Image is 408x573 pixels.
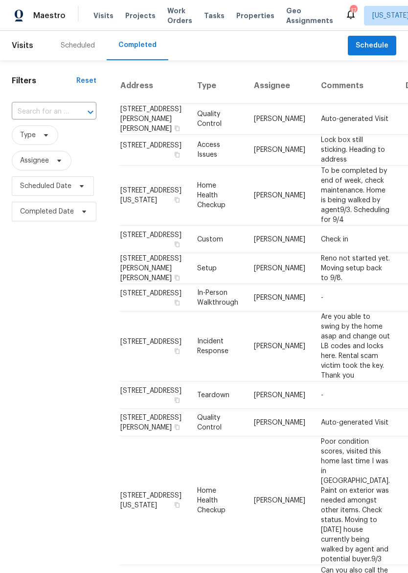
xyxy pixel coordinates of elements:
td: [PERSON_NAME] [246,284,313,311]
td: Lock box still sticking. Heading to address [313,135,398,166]
td: Quality Control [189,104,246,135]
span: Maestro [33,11,66,21]
td: - [313,382,398,409]
button: Copy Address [173,240,181,249]
div: Scheduled [61,41,95,50]
td: [STREET_ADDRESS][US_STATE] [120,166,189,226]
td: Quality Control [189,409,246,436]
td: [STREET_ADDRESS][PERSON_NAME] [120,409,189,436]
td: Custom [189,226,246,253]
span: Schedule [356,40,388,52]
button: Copy Address [173,347,181,356]
button: Copy Address [173,501,181,509]
td: Incident Response [189,311,246,382]
td: Auto-generated Visit [313,409,398,436]
th: Address [120,68,189,104]
button: Copy Address [173,195,181,204]
th: Type [189,68,246,104]
h1: Filters [12,76,76,86]
td: [STREET_ADDRESS] [120,135,189,166]
div: Completed [118,40,157,50]
td: Poor condition scores, visited this home last time I was in [GEOGRAPHIC_DATA]. Paint on exterior ... [313,436,398,565]
span: Work Orders [167,6,192,25]
td: Home Health Checkup [189,436,246,565]
span: Visits [12,35,33,56]
td: [STREET_ADDRESS][US_STATE] [120,436,189,565]
td: [PERSON_NAME] [246,409,313,436]
span: Assignee [20,156,49,166]
td: [PERSON_NAME] [246,104,313,135]
td: To be completed by end of week, check maintenance. Home is being walked by agent9/3. Scheduling f... [313,166,398,226]
button: Schedule [348,36,396,56]
button: Copy Address [173,423,181,431]
td: Setup [189,253,246,284]
td: [PERSON_NAME] [246,311,313,382]
td: [PERSON_NAME] [246,226,313,253]
td: [STREET_ADDRESS] [120,382,189,409]
td: Teardown [189,382,246,409]
td: [STREET_ADDRESS] [120,284,189,311]
td: Access Issues [189,135,246,166]
td: [PERSON_NAME] [246,135,313,166]
th: Comments [313,68,398,104]
button: Copy Address [173,124,181,133]
span: Tasks [204,12,225,19]
span: Visits [93,11,113,21]
button: Copy Address [173,150,181,159]
button: Open [84,105,97,119]
button: Copy Address [173,298,181,307]
td: [PERSON_NAME] [246,253,313,284]
td: Check in [313,226,398,253]
td: - [313,284,398,311]
button: Copy Address [173,273,181,282]
span: Scheduled Date [20,181,71,191]
td: [PERSON_NAME] [246,166,313,226]
td: Auto-generated Visit [313,104,398,135]
span: Properties [236,11,274,21]
div: 17 [350,6,357,16]
span: Geo Assignments [286,6,333,25]
input: Search for an address... [12,104,69,119]
td: [STREET_ADDRESS][PERSON_NAME][PERSON_NAME] [120,104,189,135]
span: Projects [125,11,156,21]
td: [PERSON_NAME] [246,382,313,409]
td: In-Person Walkthrough [189,284,246,311]
div: Reset [76,76,96,86]
td: [STREET_ADDRESS] [120,311,189,382]
td: [STREET_ADDRESS] [120,226,189,253]
td: Home Health Checkup [189,166,246,226]
td: [STREET_ADDRESS][PERSON_NAME][PERSON_NAME] [120,253,189,284]
td: [PERSON_NAME] [246,436,313,565]
th: Assignee [246,68,313,104]
td: Reno not started yet. Moving setup back to 9/8. [313,253,398,284]
span: Completed Date [20,207,74,216]
td: Are you able to swing by the home asap and change out LB codes and locks here. Rental scam victim... [313,311,398,382]
button: Copy Address [173,396,181,405]
span: Type [20,130,36,140]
